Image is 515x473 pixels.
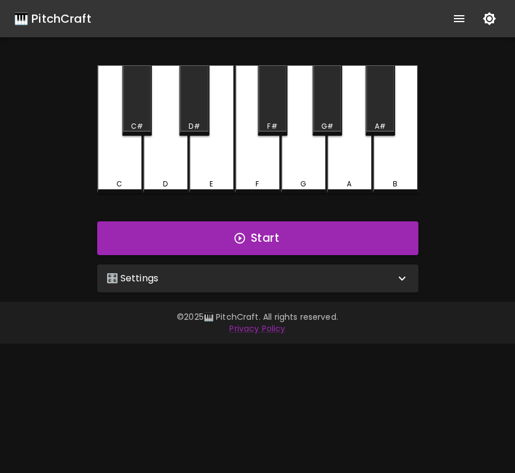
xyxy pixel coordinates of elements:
[347,179,351,189] div: A
[375,121,386,132] div: A#
[14,9,91,28] a: 🎹 PitchCraft
[300,179,306,189] div: G
[445,5,473,33] button: show more
[14,311,501,323] p: © 2025 🎹 PitchCraft. All rights reserved.
[189,121,200,132] div: D#
[267,121,277,132] div: F#
[106,271,159,285] p: 🎛️ Settings
[97,221,418,255] button: Start
[97,264,418,292] div: 🎛️ Settings
[209,179,213,189] div: E
[163,179,168,189] div: D
[131,121,143,132] div: C#
[229,323,285,334] a: Privacy Policy
[116,179,122,189] div: C
[255,179,259,189] div: F
[321,121,333,132] div: G#
[393,179,397,189] div: B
